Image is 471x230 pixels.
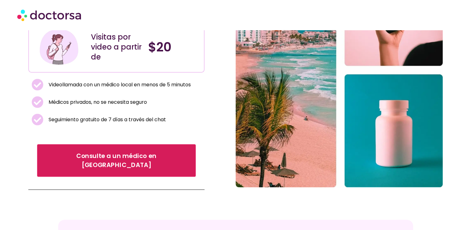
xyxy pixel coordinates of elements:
[37,144,195,177] a: Consulte a un médico en [GEOGRAPHIC_DATA]
[47,98,147,107] span: Médicos privados, no se necesita seguro
[46,152,187,170] span: Consulte a un médico en [GEOGRAPHIC_DATA]
[148,40,199,55] h4: $20
[47,80,191,89] span: Videollamada con un médico local en menos de 5 minutos
[39,26,79,67] img: Ilustración que representa a una mujer joven con un atuendo informal, comprometida con su teléfon...
[47,115,166,124] span: Seguimiento gratuito de 7 días a través del chat
[91,32,142,62] div: Visitas por video a partir de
